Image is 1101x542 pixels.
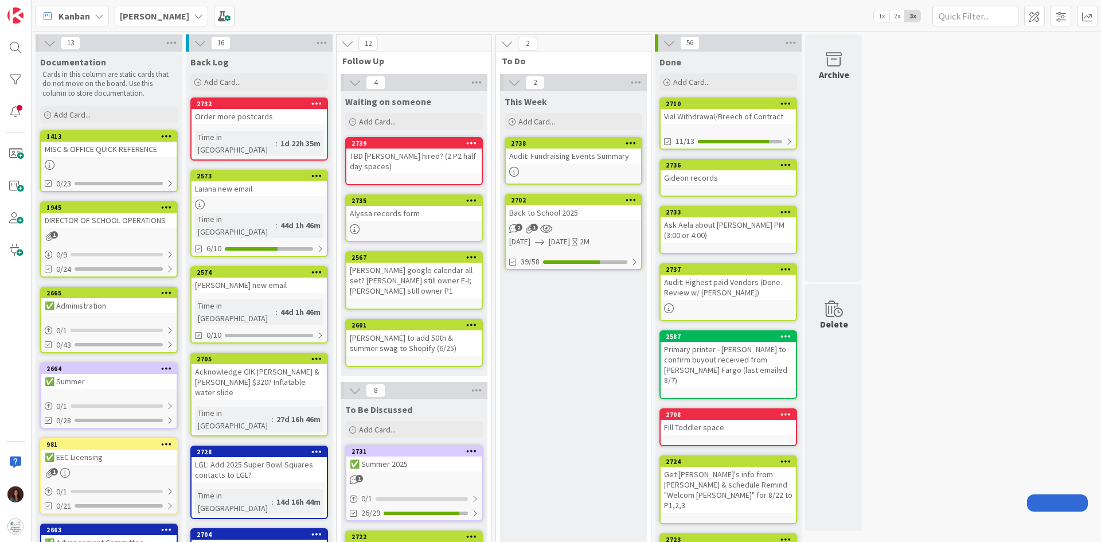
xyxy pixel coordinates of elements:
div: 2739 [346,138,482,149]
a: 2738Audit: Fundraising Events Summary [505,137,642,185]
div: 44d 1h 46m [278,306,323,318]
span: Waiting on someone [345,96,431,107]
div: 1945 [41,202,177,213]
span: : [272,496,274,508]
div: Audit: Highest paid Vendors (Done. Review w/ [PERSON_NAME]) [661,275,796,300]
b: [PERSON_NAME] [120,10,189,22]
span: 0 / 1 [56,400,67,412]
span: 0 / 1 [56,486,67,498]
span: 0 / 1 [361,493,372,505]
div: 2738Audit: Fundraising Events Summary [506,138,641,163]
div: 2710 [661,99,796,109]
div: Alyssa records form [346,206,482,221]
span: Add Card... [204,77,241,87]
span: 3x [905,10,920,22]
div: 44d 1h 46m [278,219,323,232]
a: 1945DIRECTOR OF SCHOOL OPERATIONS0/90/24 [40,201,178,278]
a: 2724Get [PERSON_NAME]'s info from [PERSON_NAME] & schedule Remind "Welcom [PERSON_NAME]" for 8/22... [659,455,797,524]
a: 2574[PERSON_NAME] new emailTime in [GEOGRAPHIC_DATA]:44d 1h 46m0/10 [190,266,328,344]
div: 2567 [346,252,482,263]
span: 4 [366,76,385,89]
span: 2x [889,10,905,22]
div: 2739 [352,139,482,147]
div: ✅ EEC Licensing [41,450,177,465]
div: 2705Acknowledge GIK [PERSON_NAME] & [PERSON_NAME] $320? Inflatable water slide [192,354,327,400]
div: 2739TBD [PERSON_NAME] hired? (2 P2 half day spaces) [346,138,482,174]
div: 1945DIRECTOR OF SCHOOL OPERATIONS [41,202,177,228]
div: 2724 [666,458,796,466]
div: 2731✅ Summer 2025 [346,446,482,471]
div: 2574 [192,267,327,278]
a: 2735Alyssa records form [345,194,483,242]
div: Vial Withdrawal/Breech of Contract [661,109,796,124]
span: [DATE] [509,236,530,248]
div: [PERSON_NAME] google calendar all set? [PERSON_NAME] still owner E-I; [PERSON_NAME] still owner P1 [346,263,482,298]
div: 27d 16h 46m [274,413,323,426]
div: 2573 [197,172,327,180]
div: Laiana new email [192,181,327,196]
span: Add Card... [518,116,555,127]
div: 1413 [41,131,177,142]
div: Audit: Fundraising Events Summary [506,149,641,163]
div: 2735 [352,197,482,205]
span: Add Card... [673,77,710,87]
div: 2710Vial Withdrawal/Breech of Contract [661,99,796,124]
div: 981✅ EEC Licensing [41,439,177,465]
span: 12 [358,37,378,50]
span: Kanban [58,9,90,23]
div: 2733 [661,207,796,217]
div: 2704 [192,529,327,540]
div: 2736 [666,161,796,169]
div: MISC & OFFICE QUICK REFERENCE [41,142,177,157]
a: 2728LGL: Add 2025 Super Bowl Squares contacts to LGL?Time in [GEOGRAPHIC_DATA]:14d 16h 44m [190,446,328,519]
span: Add Card... [359,424,396,435]
a: 2601[PERSON_NAME] to add 50th & summer swag to Shopify (6/25) [345,319,483,367]
div: 2737Audit: Highest paid Vendors (Done. Review w/ [PERSON_NAME]) [661,264,796,300]
a: 2710Vial Withdrawal/Breech of Contract11/13 [659,98,797,150]
span: 0/24 [56,263,71,275]
div: 0/9 [41,248,177,262]
div: 14d 16h 44m [274,496,323,508]
div: Delete [820,317,848,331]
span: 2 [515,224,522,231]
div: 2731 [346,446,482,457]
div: 2587 [661,332,796,342]
span: Documentation [40,56,106,68]
a: 2731✅ Summer 20250/126/29 [345,445,483,521]
div: 2728 [192,447,327,457]
div: 2663 [41,525,177,535]
div: TBD [PERSON_NAME] hired? (2 P2 half day spaces) [346,149,482,174]
a: 2739TBD [PERSON_NAME] hired? (2 P2 half day spaces) [345,137,483,185]
a: 2573Laiana new emailTime in [GEOGRAPHIC_DATA]:44d 1h 46m6/10 [190,170,328,257]
div: 981 [46,440,177,449]
div: 2705 [197,355,327,363]
div: 2702 [511,196,641,204]
span: To Be Discussed [345,404,412,415]
div: Get [PERSON_NAME]'s info from [PERSON_NAME] & schedule Remind "Welcom [PERSON_NAME]" for 8/22 to ... [661,467,796,513]
div: 981 [41,439,177,450]
div: LGL: Add 2025 Super Bowl Squares contacts to LGL? [192,457,327,482]
div: ✅ Summer [41,374,177,389]
span: Back Log [190,56,229,68]
div: ✅ Summer 2025 [346,457,482,471]
div: Primary printer - [PERSON_NAME] to confirm buyout received from [PERSON_NAME] Fargo (last emailed... [661,342,796,388]
span: 56 [680,36,700,50]
div: 2663 [46,526,177,534]
a: 2587Primary printer - [PERSON_NAME] to confirm buyout received from [PERSON_NAME] Fargo (last ema... [659,330,797,399]
span: Add Card... [54,110,91,120]
span: 2 [518,37,537,50]
div: 1945 [46,204,177,212]
div: 2601 [352,321,482,329]
div: 2567[PERSON_NAME] google calendar all set? [PERSON_NAME] still owner E-I; [PERSON_NAME] still own... [346,252,482,298]
a: 2702Back to School 2025[DATE][DATE]2M39/58 [505,194,642,270]
div: 1413MISC & OFFICE QUICK REFERENCE [41,131,177,157]
div: Ask Aela about [PERSON_NAME] PM (3:00 or 4:00) [661,217,796,243]
div: 2733 [666,208,796,216]
span: 0/21 [56,500,71,512]
div: 2722 [352,533,482,541]
div: 2705 [192,354,327,364]
a: 2733Ask Aela about [PERSON_NAME] PM (3:00 or 4:00) [659,206,797,254]
div: 1413 [46,132,177,141]
span: Follow Up [342,55,477,67]
a: 2665✅ Administration0/10/43 [40,287,178,353]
